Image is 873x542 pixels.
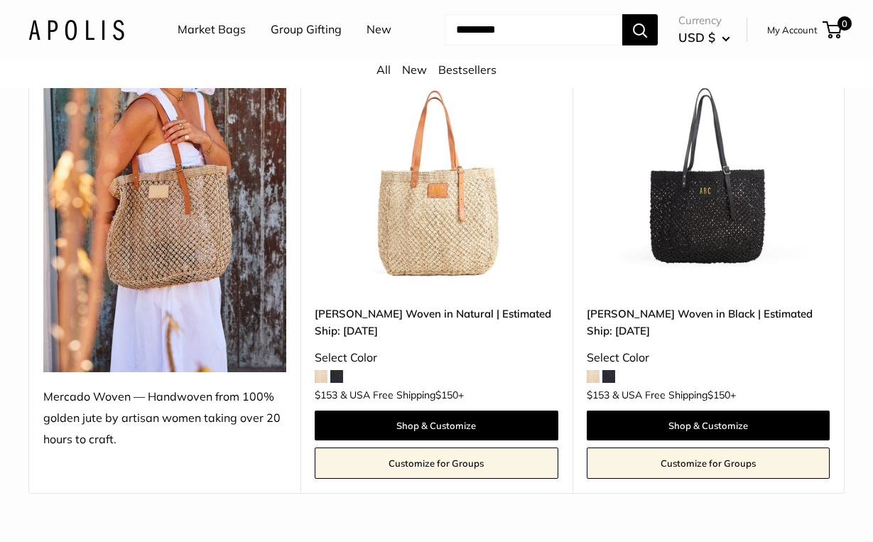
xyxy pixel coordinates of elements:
a: Customize for Groups [315,448,558,479]
a: Market Bags [178,19,246,40]
img: Mercado Woven in Natural | Estimated Ship: Oct. 19th [315,48,558,291]
a: My Account [767,21,818,38]
a: Customize for Groups [587,448,830,479]
span: USD $ [678,30,715,45]
button: Search [622,14,658,45]
a: [PERSON_NAME] Woven in Black | Estimated Ship: [DATE] [587,305,830,339]
span: $150 [435,389,458,401]
img: Mercado Woven in Black | Estimated Ship: Oct. 19th [587,48,830,291]
img: Mercado Woven — Handwoven from 100% golden jute by artisan women taking over 20 hours to craft. [43,48,286,372]
span: $153 [587,389,609,401]
div: Select Color [587,347,830,369]
a: Shop & Customize [315,411,558,440]
span: Currency [678,11,730,31]
span: $153 [315,389,337,401]
a: New [367,19,391,40]
div: Mercado Woven — Handwoven from 100% golden jute by artisan women taking over 20 hours to craft. [43,386,286,450]
a: Shop & Customize [587,411,830,440]
img: Apolis [28,19,124,40]
a: Mercado Woven in Natural | Estimated Ship: Oct. 19thMercado Woven in Natural | Estimated Ship: Oc... [315,48,558,291]
span: & USA Free Shipping + [340,390,464,400]
a: Group Gifting [271,19,342,40]
div: Select Color [315,347,558,369]
a: 0 [824,21,842,38]
span: 0 [837,16,852,31]
a: New [402,63,427,77]
a: [PERSON_NAME] Woven in Natural | Estimated Ship: [DATE] [315,305,558,339]
button: USD $ [678,26,730,49]
a: Mercado Woven in Black | Estimated Ship: Oct. 19thMercado Woven in Black | Estimated Ship: Oct. 19th [587,48,830,291]
a: All [376,63,391,77]
span: & USA Free Shipping + [612,390,736,400]
input: Search... [445,14,622,45]
a: Bestsellers [438,63,497,77]
span: $150 [707,389,730,401]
